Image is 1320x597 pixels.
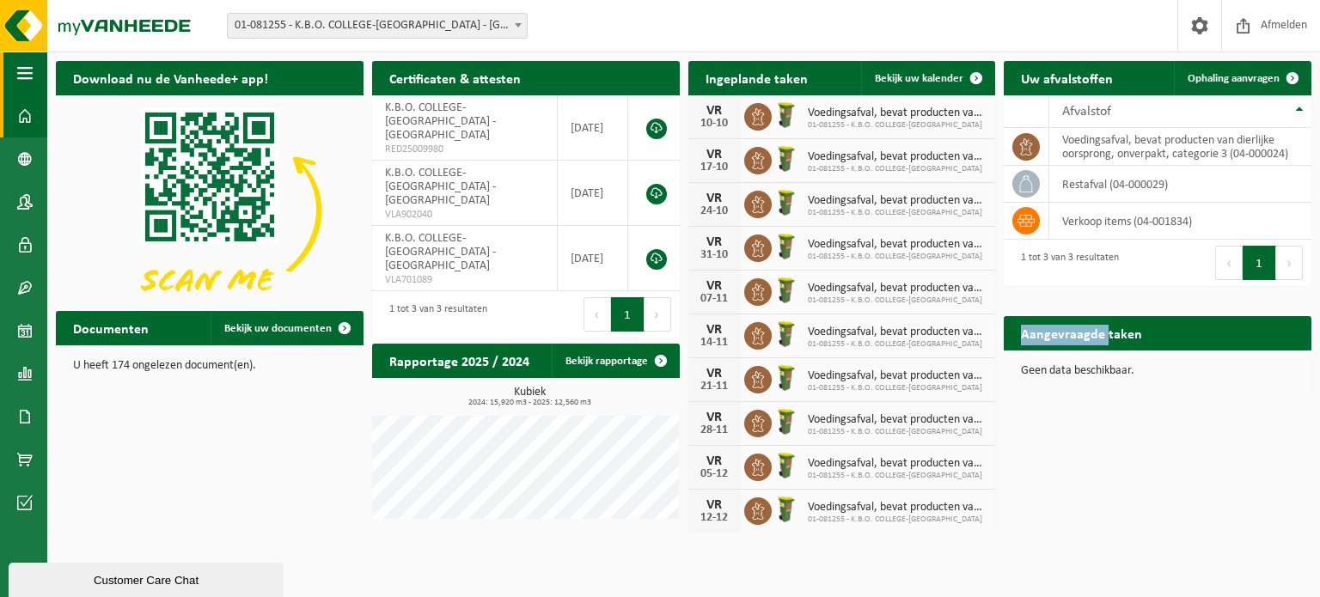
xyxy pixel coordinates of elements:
[808,194,987,208] span: Voedingsafval, bevat producten van dierlijke oorsprong, onverpakt, categorie 3
[56,311,166,344] h2: Documenten
[381,295,487,333] div: 1 tot 3 van 3 resultaten
[772,144,801,174] img: WB-0060-HPE-GN-50
[808,457,987,471] span: Voedingsafval, bevat producten van dierlijke oorsprong, onverpakt, categorie 3
[697,279,731,293] div: VR
[808,413,987,427] span: Voedingsafval, bevat producten van dierlijke oorsprong, onverpakt, categorie 3
[385,167,496,207] span: K.B.O. COLLEGE-[GEOGRAPHIC_DATA] - [GEOGRAPHIC_DATA]
[228,14,527,38] span: 01-081255 - K.B.O. COLLEGE-SLEUTELBOS - OUDENAARDE
[385,101,496,142] span: K.B.O. COLLEGE-[GEOGRAPHIC_DATA] - [GEOGRAPHIC_DATA]
[385,143,544,156] span: RED25009980
[808,515,987,525] span: 01-081255 - K.B.O. COLLEGE-[GEOGRAPHIC_DATA]
[1174,61,1310,95] a: Ophaling aanvragen
[808,252,987,262] span: 01-081255 - K.B.O. COLLEGE-[GEOGRAPHIC_DATA]
[211,311,362,345] a: Bekijk uw documenten
[697,367,731,381] div: VR
[697,205,731,217] div: 24-10
[772,276,801,305] img: WB-0060-HPE-GN-50
[772,451,801,480] img: WB-0060-HPE-GN-50
[808,369,987,383] span: Voedingsafval, bevat producten van dierlijke oorsprong, onverpakt, categorie 3
[808,208,987,218] span: 01-081255 - K.B.O. COLLEGE-[GEOGRAPHIC_DATA]
[697,468,731,480] div: 05-12
[224,323,332,334] span: Bekijk uw documenten
[9,559,287,597] iframe: chat widget
[1049,128,1311,166] td: voedingsafval, bevat producten van dierlijke oorsprong, onverpakt, categorie 3 (04-000024)
[697,512,731,524] div: 12-12
[697,192,731,205] div: VR
[688,61,825,94] h2: Ingeplande taken
[1049,166,1311,203] td: restafval (04-000029)
[227,13,528,39] span: 01-081255 - K.B.O. COLLEGE-SLEUTELBOS - OUDENAARDE
[697,498,731,512] div: VR
[697,337,731,349] div: 14-11
[808,501,987,515] span: Voedingsafval, bevat producten van dierlijke oorsprong, onverpakt, categorie 3
[772,188,801,217] img: WB-0060-HPE-GN-50
[1215,246,1243,280] button: Previous
[584,297,611,332] button: Previous
[808,339,987,350] span: 01-081255 - K.B.O. COLLEGE-[GEOGRAPHIC_DATA]
[1188,73,1280,84] span: Ophaling aanvragen
[558,161,629,226] td: [DATE]
[558,95,629,161] td: [DATE]
[808,471,987,481] span: 01-081255 - K.B.O. COLLEGE-[GEOGRAPHIC_DATA]
[1004,316,1159,350] h2: Aangevraagde taken
[1062,105,1111,119] span: Afvalstof
[1049,203,1311,240] td: verkoop items (04-001834)
[372,61,538,94] h2: Certificaten & attesten
[1243,246,1276,280] button: 1
[73,360,346,372] p: U heeft 174 ongelezen document(en).
[808,238,987,252] span: Voedingsafval, bevat producten van dierlijke oorsprong, onverpakt, categorie 3
[697,148,731,161] div: VR
[808,427,987,437] span: 01-081255 - K.B.O. COLLEGE-[GEOGRAPHIC_DATA]
[1276,246,1303,280] button: Next
[808,164,987,174] span: 01-081255 - K.B.O. COLLEGE-[GEOGRAPHIC_DATA]
[772,495,801,524] img: WB-0060-HPE-GN-50
[1021,365,1294,377] p: Geen data beschikbaar.
[697,161,731,174] div: 17-10
[385,232,496,272] span: K.B.O. COLLEGE-[GEOGRAPHIC_DATA] - [GEOGRAPHIC_DATA]
[697,235,731,249] div: VR
[772,407,801,436] img: WB-0060-HPE-GN-50
[385,273,544,287] span: VLA701089
[697,118,731,130] div: 10-10
[56,61,285,94] h2: Download nu de Vanheede+ app!
[697,104,731,118] div: VR
[372,344,547,377] h2: Rapportage 2025 / 2024
[772,363,801,393] img: WB-0060-HPE-GN-50
[875,73,963,84] span: Bekijk uw kalender
[808,295,987,306] span: 01-081255 - K.B.O. COLLEGE-[GEOGRAPHIC_DATA]
[558,226,629,291] td: [DATE]
[385,208,544,222] span: VLA902040
[381,387,680,407] h3: Kubiek
[697,381,731,393] div: 21-11
[808,326,987,339] span: Voedingsafval, bevat producten van dierlijke oorsprong, onverpakt, categorie 3
[56,95,364,326] img: Download de VHEPlus App
[697,249,731,261] div: 31-10
[697,454,731,468] div: VR
[697,424,731,436] div: 28-11
[808,150,987,164] span: Voedingsafval, bevat producten van dierlijke oorsprong, onverpakt, categorie 3
[772,232,801,261] img: WB-0060-HPE-GN-50
[645,297,671,332] button: Next
[697,411,731,424] div: VR
[697,323,731,337] div: VR
[808,120,987,131] span: 01-081255 - K.B.O. COLLEGE-[GEOGRAPHIC_DATA]
[808,383,987,393] span: 01-081255 - K.B.O. COLLEGE-[GEOGRAPHIC_DATA]
[861,61,993,95] a: Bekijk uw kalender
[808,282,987,295] span: Voedingsafval, bevat producten van dierlijke oorsprong, onverpakt, categorie 3
[697,293,731,305] div: 07-11
[1004,61,1130,94] h2: Uw afvalstoffen
[808,107,987,120] span: Voedingsafval, bevat producten van dierlijke oorsprong, onverpakt, categorie 3
[552,344,678,378] a: Bekijk rapportage
[611,297,645,332] button: 1
[381,399,680,407] span: 2024: 15,920 m3 - 2025: 12,560 m3
[1012,244,1119,282] div: 1 tot 3 van 3 resultaten
[772,320,801,349] img: WB-0060-HPE-GN-50
[772,101,801,130] img: WB-0060-HPE-GN-50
